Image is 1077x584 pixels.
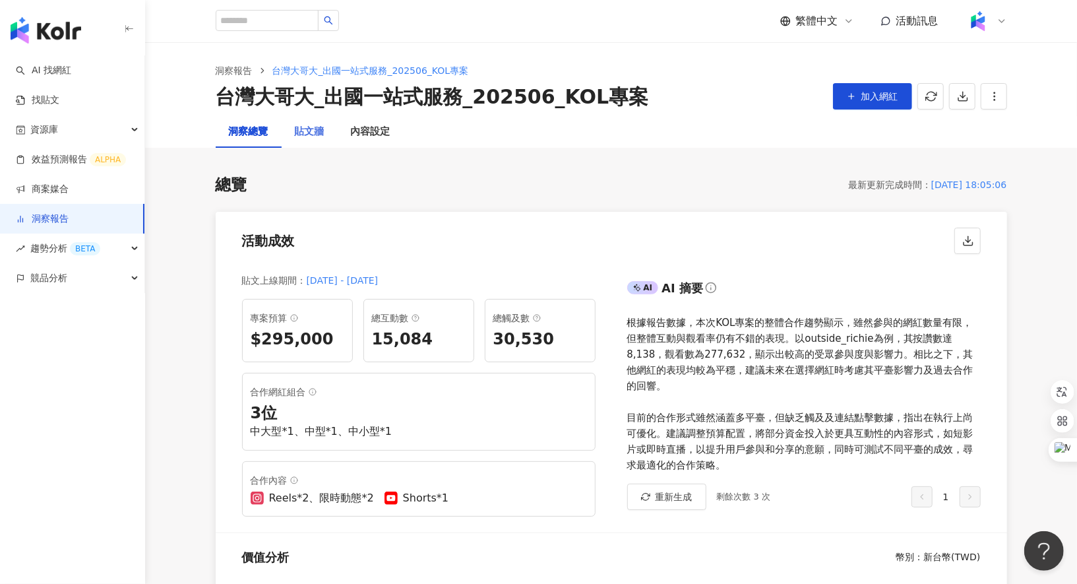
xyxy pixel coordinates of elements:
span: 加入網紅 [861,91,898,102]
img: Kolr%20app%20icon%20%281%29.png [966,9,991,34]
div: $295,000 [251,329,344,351]
div: 價值分析 [242,549,290,566]
div: 內容設定 [351,124,390,140]
a: 商案媒合 [16,183,69,196]
span: 重新生成 [656,492,692,502]
iframe: Help Scout Beacon - Open [1024,531,1064,571]
div: AIAI 摘要 [627,278,981,304]
div: 3 位 [251,403,587,425]
span: search [324,16,333,25]
div: 總觸及數 [493,310,587,326]
span: 競品分析 [30,263,67,293]
div: BETA [70,242,100,255]
div: 根據報告數據，本次KOL專案的整體合作趨勢顯示，雖然參與的網紅數量有限，但整體互動與觀看率仍有不錯的表現。以outside_richie為例，其按讚數達8,138，觀看數為277,632，顯示出... [627,315,981,473]
div: 最新更新完成時間 ： [848,177,931,193]
button: 重新生成 [627,484,706,510]
div: [DATE] 18:05:06 [931,177,1007,193]
span: 台灣大哥大_出國一站式服務_202506_KOL專案 [272,65,469,76]
span: 資源庫 [30,115,58,145]
div: 15,084 [372,329,466,351]
img: logo [11,17,81,44]
div: AI [627,281,659,294]
a: 洞察報告 [16,212,69,226]
div: 總互動數 [372,310,466,326]
div: 總覽 [216,174,247,197]
span: 活動訊息 [896,15,939,27]
a: 效益預測報告ALPHA [16,153,126,166]
div: 幣別 ： 新台幣 ( TWD ) [896,551,980,564]
a: 洞察報告 [213,63,255,78]
div: AI 摘要 [662,280,703,296]
div: Reels*2、限時動態*2 [269,491,374,505]
div: Shorts*1 [403,491,448,505]
button: 加入網紅 [833,83,912,110]
div: 1 [911,486,981,507]
div: 剩餘次數 3 次 [717,490,771,503]
a: searchAI 找網紅 [16,64,71,77]
div: 專案預算 [251,310,344,326]
div: 台灣大哥大_出國一站式服務_202506_KOL專案 [216,83,649,111]
div: [DATE] - [DATE] [307,273,379,288]
div: 貼文上線期間 ： [242,273,307,288]
div: 合作內容 [251,472,587,488]
div: 活動成效 [242,232,295,250]
div: 合作網紅組合 [251,384,587,400]
div: 貼文牆 [295,124,324,140]
div: 洞察總覽 [229,124,268,140]
a: 找貼文 [16,94,59,107]
span: 繁體中文 [796,14,838,28]
div: 30,530 [493,329,587,351]
span: rise [16,244,25,253]
span: 趨勢分析 [30,234,100,263]
div: 中大型*1、中型*1、中小型*1 [251,424,587,439]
